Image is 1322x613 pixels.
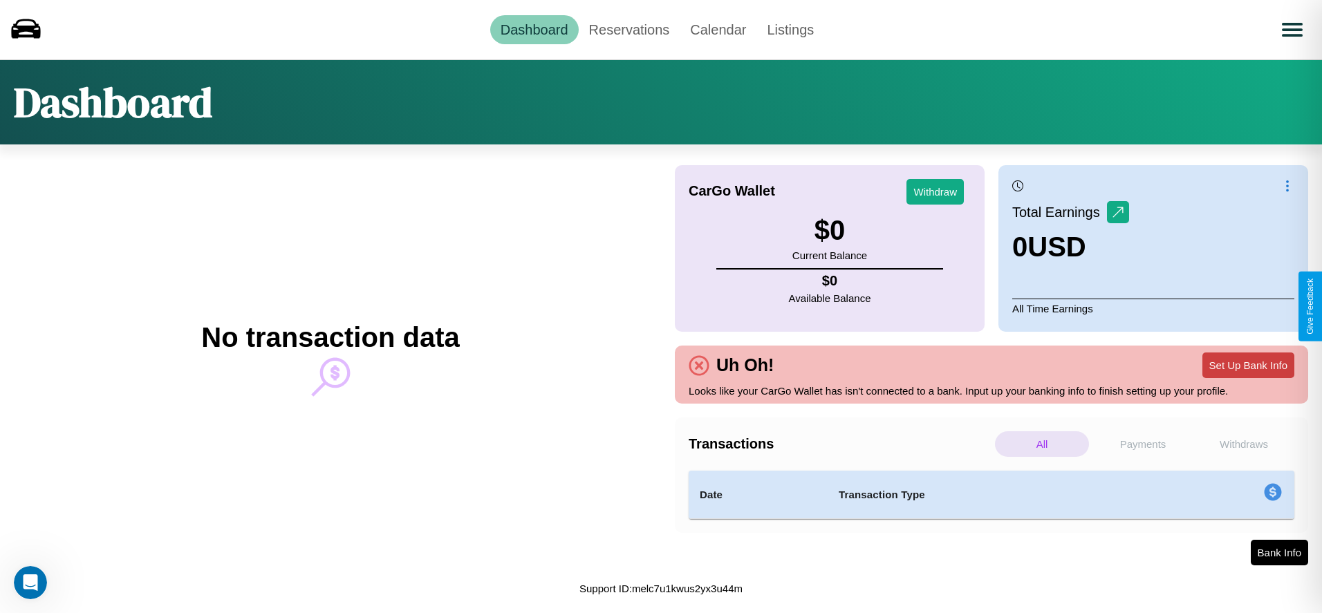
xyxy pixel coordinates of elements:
[14,566,47,599] iframe: Intercom live chat
[14,74,212,131] h1: Dashboard
[689,471,1294,519] table: simple table
[490,15,579,44] a: Dashboard
[680,15,756,44] a: Calendar
[792,215,867,246] h3: $ 0
[1012,232,1129,263] h3: 0 USD
[789,289,871,308] p: Available Balance
[792,246,867,265] p: Current Balance
[689,183,775,199] h4: CarGo Wallet
[579,579,743,598] p: Support ID: melc7u1kwus2yx3u44m
[700,487,817,503] h4: Date
[756,15,824,44] a: Listings
[579,15,680,44] a: Reservations
[689,381,1294,400] p: Looks like your CarGo Wallet has isn't connected to a bank. Input up your banking info to finish ...
[1251,540,1308,565] button: Bank Info
[1305,279,1315,334] div: Give Feedback
[689,436,991,452] h4: Transactions
[1202,352,1294,378] button: Set Up Bank Info
[906,179,964,205] button: Withdraw
[709,355,781,375] h4: Uh Oh!
[839,487,1151,503] h4: Transaction Type
[1197,431,1291,457] p: Withdraws
[1012,299,1294,318] p: All Time Earnings
[1096,431,1190,457] p: Payments
[201,322,459,353] h2: No transaction data
[789,273,871,289] h4: $ 0
[1012,200,1107,225] p: Total Earnings
[1273,10,1312,49] button: Open menu
[995,431,1089,457] p: All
